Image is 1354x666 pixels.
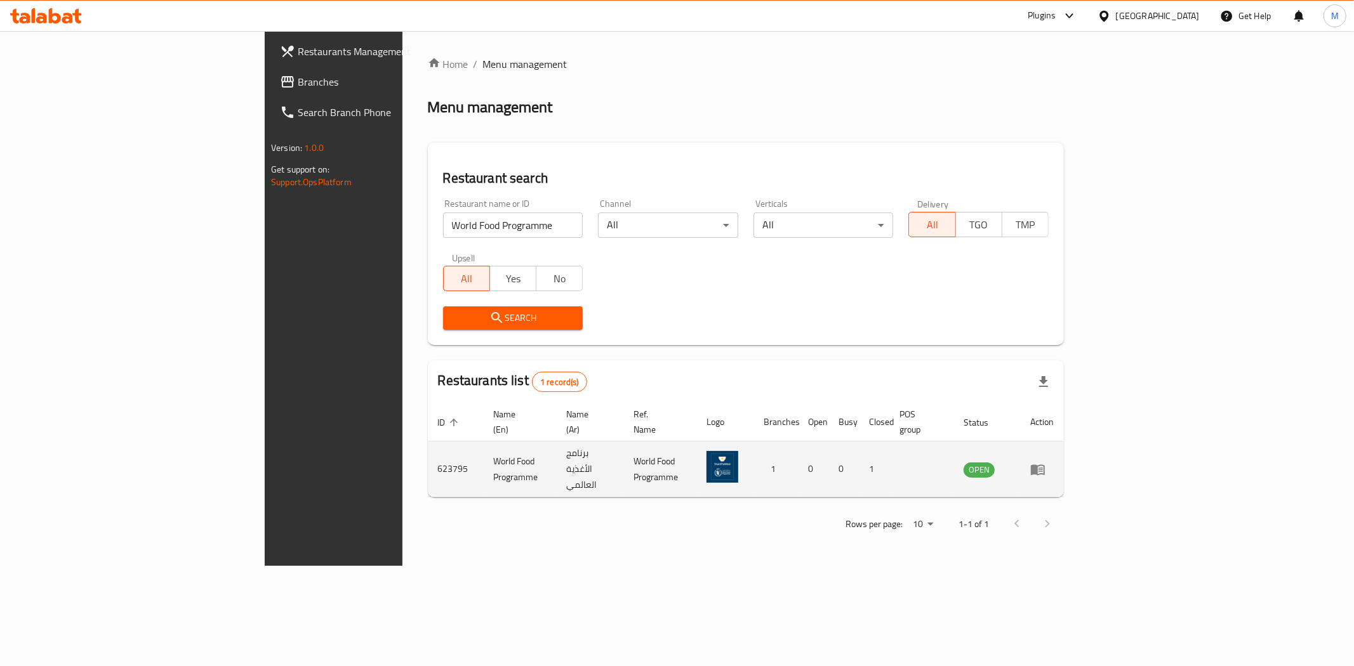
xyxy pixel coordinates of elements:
td: برنامج الأغذية العالمي [556,441,623,497]
div: OPEN [964,462,995,478]
span: Status [964,415,1005,430]
button: Yes [489,266,536,291]
span: POS group [899,407,938,437]
td: World Food Programme [623,441,696,497]
span: TGO [961,216,997,234]
h2: Restaurant search [443,169,1049,188]
span: Yes [495,270,531,288]
div: All [598,212,738,238]
p: Rows per page: [846,516,903,532]
td: World Food Programme [484,441,557,497]
th: Busy [828,403,859,441]
p: 1-1 of 1 [959,516,989,532]
td: 0 [798,441,828,497]
span: Version: [271,140,302,156]
h2: Restaurants list [438,371,587,392]
div: Total records count [532,372,587,392]
input: Search for restaurant name or ID.. [443,212,583,238]
th: Open [798,403,828,441]
span: ID [438,415,462,430]
span: Menu management [483,56,567,72]
th: Logo [696,403,753,441]
div: [GEOGRAPHIC_DATA] [1116,9,1200,23]
span: Search Branch Phone [298,105,481,120]
span: 1 record(s) [533,376,587,388]
span: Branches [298,74,481,89]
div: Plugins [1028,8,1056,23]
label: Delivery [917,199,949,208]
span: Restaurants Management [298,44,481,59]
div: Rows per page: [908,515,938,534]
table: enhanced table [428,403,1064,497]
span: M [1331,9,1339,23]
div: All [753,212,894,238]
a: Branches [270,67,491,97]
th: Branches [753,403,798,441]
div: Export file [1028,367,1059,397]
span: All [449,270,485,288]
th: Action [1020,403,1064,441]
h2: Menu management [428,97,553,117]
button: TGO [955,212,1002,237]
span: TMP [1007,216,1044,234]
span: 1.0.0 [304,140,324,156]
span: Name (En) [494,407,541,437]
a: Restaurants Management [270,36,491,67]
img: World Food Programme [707,451,738,483]
td: 0 [828,441,859,497]
span: No [541,270,578,288]
span: All [914,216,950,234]
span: Get support on: [271,161,329,178]
a: Search Branch Phone [270,97,491,127]
span: OPEN [964,462,995,477]
td: 1 [859,441,889,497]
button: No [536,266,583,291]
span: Search [453,310,573,326]
th: Closed [859,403,889,441]
button: Search [443,306,583,330]
span: Name (Ar) [566,407,608,437]
a: Support.OpsPlatform [271,174,352,190]
button: All [908,212,955,237]
nav: breadcrumb [428,56,1064,72]
button: TMP [1002,212,1049,237]
label: Upsell [452,253,475,262]
span: Ref. Name [634,407,681,437]
button: All [443,266,490,291]
td: 1 [753,441,798,497]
